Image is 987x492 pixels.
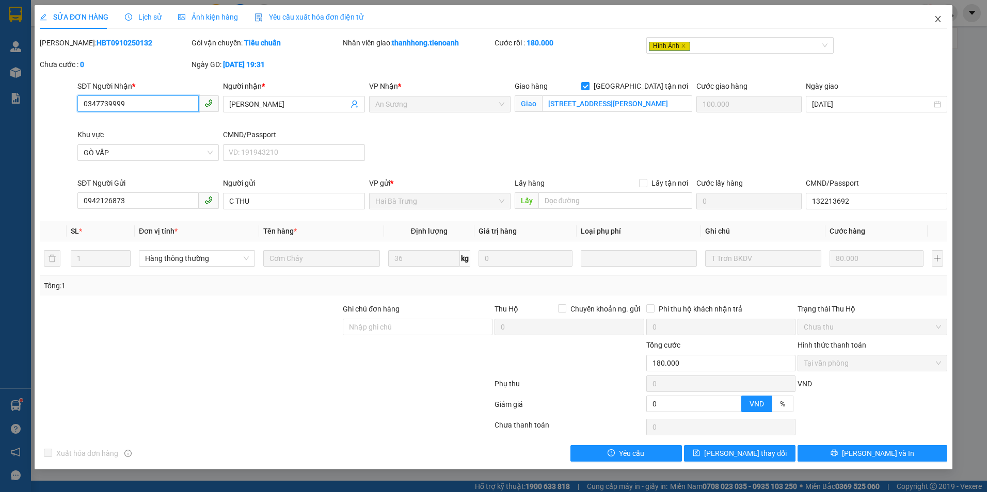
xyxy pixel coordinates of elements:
[842,448,914,459] span: [PERSON_NAME] và In
[830,250,923,267] input: 0
[538,192,693,209] input: Dọc đường
[44,250,60,267] button: delete
[204,196,213,204] span: phone
[178,13,185,21] span: picture
[204,99,213,107] span: phone
[192,37,341,48] div: Gói vận chuyển:
[780,400,785,408] span: %
[696,179,743,187] label: Cước lấy hàng
[479,250,572,267] input: 0
[515,95,542,112] span: Giao
[804,355,941,371] span: Tại văn phòng
[542,95,693,112] input: Giao tận nơi
[223,60,265,69] b: [DATE] 19:31
[263,250,379,267] input: VD: Bàn, Ghế
[696,96,802,112] input: Cước giao hàng
[515,192,538,209] span: Lấy
[40,59,189,70] div: Chưa cước :
[343,319,492,335] input: Ghi chú đơn hàng
[590,80,692,92] span: [GEOGRAPHIC_DATA] tận nơi
[244,39,281,47] b: Tiêu chuẩn
[684,445,795,462] button: save[PERSON_NAME] thay đổi
[263,227,297,235] span: Tên hàng
[750,400,764,408] span: VND
[369,82,398,90] span: VP Nhận
[223,177,364,189] div: Người gửi
[479,227,517,235] span: Giá trị hàng
[830,227,865,235] span: Cước hàng
[494,378,645,396] div: Phụ thu
[139,227,178,235] span: Đơn vị tính
[924,5,952,34] button: Close
[178,13,238,21] span: Ảnh kiện hàng
[71,227,79,235] span: SL
[647,177,692,189] span: Lấy tận nơi
[145,251,249,266] span: Hàng thông thường
[125,13,132,21] span: clock-circle
[705,250,821,267] input: Ghi Chú
[97,39,152,47] b: HBT0910250132
[798,303,947,315] div: Trạng thái Thu Hộ
[515,82,548,90] span: Giao hàng
[804,319,941,335] span: Chưa thu
[411,227,448,235] span: Định lượng
[375,193,504,209] span: Hai Bà Trưng
[527,39,553,47] b: 180.000
[495,37,644,48] div: Cước rồi :
[495,305,518,313] span: Thu Hộ
[77,177,219,189] div: SĐT Người Gửi
[806,177,947,189] div: CMND/Passport
[831,449,838,457] span: printer
[343,305,400,313] label: Ghi chú đơn hàng
[704,448,787,459] span: [PERSON_NAME] thay đổi
[798,445,947,462] button: printer[PERSON_NAME] và In
[351,100,359,108] span: user-add
[806,82,838,90] label: Ngày giao
[693,449,700,457] span: save
[696,193,802,209] input: Cước lấy hàng
[40,13,108,21] span: SỬA ĐƠN HÀNG
[701,221,825,241] th: Ghi chú
[649,42,690,51] span: Hình Ảnh
[84,145,213,160] span: GÒ VẤP
[254,13,363,21] span: Yêu cầu xuất hóa đơn điện tử
[494,419,645,437] div: Chưa thanh toán
[343,37,492,48] div: Nhân viên giao:
[646,341,680,349] span: Tổng cước
[124,450,132,457] span: info-circle
[125,13,162,21] span: Lịch sử
[40,37,189,48] div: [PERSON_NAME]:
[494,399,645,417] div: Giảm giá
[932,250,943,267] button: plus
[681,43,686,48] span: close
[608,449,615,457] span: exclamation-circle
[566,303,644,315] span: Chuyển khoản ng. gửi
[812,99,932,110] input: Ngày giao
[77,80,219,92] div: SĐT Người Nhận
[223,129,364,140] div: CMND/Passport
[44,280,381,291] div: Tổng: 1
[52,448,122,459] span: Xuất hóa đơn hàng
[798,380,812,388] span: VND
[369,177,511,189] div: VP gửi
[392,39,459,47] b: thanhhong.tienoanh
[655,303,746,315] span: Phí thu hộ khách nhận trả
[577,221,701,241] th: Loại phụ phí
[192,59,341,70] div: Ngày GD:
[934,15,942,23] span: close
[80,60,84,69] b: 0
[375,96,504,112] span: An Sương
[77,129,219,140] div: Khu vực
[40,13,47,21] span: edit
[223,80,364,92] div: Người nhận
[798,341,866,349] label: Hình thức thanh toán
[460,250,470,267] span: kg
[619,448,644,459] span: Yêu cầu
[570,445,682,462] button: exclamation-circleYêu cầu
[696,82,747,90] label: Cước giao hàng
[254,13,263,22] img: icon
[515,179,545,187] span: Lấy hàng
